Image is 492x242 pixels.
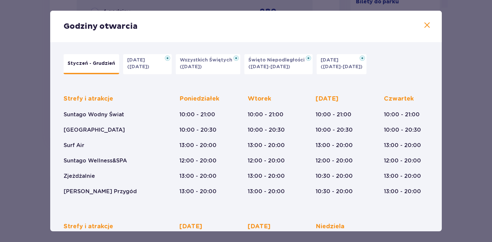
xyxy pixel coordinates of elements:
[316,95,338,103] p: [DATE]
[316,188,353,195] p: 10:30 - 20:00
[248,172,285,180] p: 13:00 - 20:00
[179,172,217,180] p: 13:00 - 20:00
[64,111,124,118] p: Suntago Wodny Świat
[176,54,240,74] button: Wszystkich Świętych([DATE])
[384,111,420,118] p: 10:00 - 21:00
[317,54,366,74] button: [DATE]([DATE]-[DATE])
[384,95,414,103] p: Czwartek
[316,111,351,118] p: 10:00 - 21:00
[127,57,149,64] p: [DATE]
[316,172,353,180] p: 10:30 - 20:00
[316,142,353,149] p: 13:00 - 20:00
[316,126,353,134] p: 10:00 - 20:30
[179,142,217,149] p: 13:00 - 20:00
[321,64,362,70] p: ([DATE]-[DATE])
[127,64,149,70] p: ([DATE])
[248,95,271,103] p: Wtorek
[179,157,217,164] p: 12:00 - 20:00
[316,157,353,164] p: 12:00 - 20:00
[180,64,202,70] p: ([DATE])
[68,60,115,67] p: Styczeń - Grudzień
[384,157,421,164] p: 12:00 - 20:00
[179,188,217,195] p: 13:00 - 20:00
[384,172,421,180] p: 13:00 - 20:00
[316,223,344,231] p: Niedziela
[64,126,125,134] p: [GEOGRAPHIC_DATA]
[248,57,309,64] p: Święto Niepodległości
[64,142,84,149] p: Surf Air
[248,64,290,70] p: ([DATE]-[DATE])
[64,172,95,180] p: Zjeżdżalnie
[179,95,219,103] p: Poniedziałek
[248,126,285,134] p: 10:00 - 20:30
[64,223,113,231] p: Strefy i atrakcje
[384,142,421,149] p: 13:00 - 20:00
[384,188,421,195] p: 13:00 - 20:00
[123,54,172,74] button: [DATE]([DATE])
[248,111,283,118] p: 10:00 - 21:00
[179,223,202,231] p: [DATE]
[248,188,285,195] p: 13:00 - 20:00
[179,126,217,134] p: 10:00 - 20:30
[64,21,138,31] p: Godziny otwarcia
[384,126,421,134] p: 10:00 - 20:30
[64,157,127,164] p: Suntago Wellness&SPA
[321,57,342,64] p: [DATE]
[64,95,113,103] p: Strefy i atrakcje
[179,111,215,118] p: 10:00 - 21:00
[64,188,137,195] p: [PERSON_NAME] Przygód
[180,57,236,64] p: Wszystkich Świętych
[244,54,313,74] button: Święto Niepodległości([DATE]-[DATE])
[248,223,270,231] p: [DATE]
[248,142,285,149] p: 13:00 - 20:00
[64,54,119,74] button: Styczeń - Grudzień
[248,157,285,164] p: 12:00 - 20:00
